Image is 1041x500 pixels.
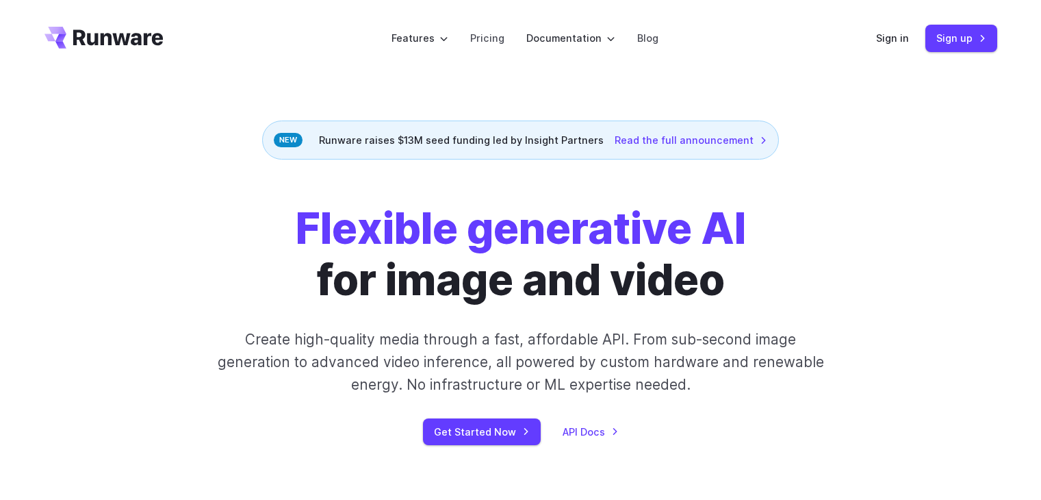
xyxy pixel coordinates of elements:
div: Runware raises $13M seed funding led by Insight Partners [262,121,779,160]
a: Go to / [44,27,164,49]
strong: Flexible generative AI [296,203,746,254]
a: Get Started Now [423,418,541,445]
a: API Docs [563,424,619,440]
a: Sign up [925,25,997,51]
a: Sign in [876,30,909,46]
label: Features [391,30,448,46]
a: Read the full announcement [615,132,767,148]
h1: for image and video [296,203,746,306]
a: Pricing [470,30,504,46]
label: Documentation [526,30,615,46]
p: Create high-quality media through a fast, affordable API. From sub-second image generation to adv... [216,328,825,397]
a: Blog [637,30,658,46]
